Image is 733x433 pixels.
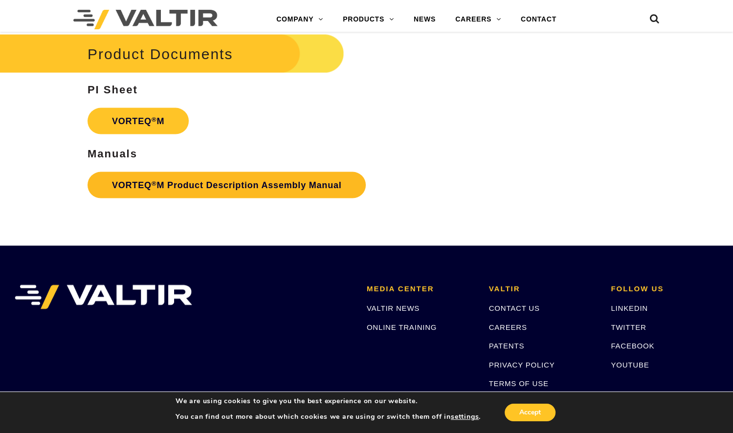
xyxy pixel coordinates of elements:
[88,148,137,160] strong: Manuals
[73,10,218,29] img: Valtir
[611,304,648,312] a: LINKEDIN
[489,342,525,350] a: PATENTS
[489,379,549,388] a: TERMS OF USE
[611,323,646,331] a: TWITTER
[367,323,437,331] a: ONLINE TRAINING
[445,10,511,29] a: CAREERS
[152,180,157,187] sup: ®
[176,412,481,421] p: You can find out more about which cookies we are using or switch them off in .
[489,323,527,331] a: CAREERS
[511,10,566,29] a: CONTACT
[611,361,649,369] a: YOUTUBE
[15,285,192,309] img: VALTIR
[152,116,157,123] sup: ®
[367,304,420,312] a: VALTIR NEWS
[611,342,654,350] a: FACEBOOK
[505,404,555,421] button: Accept
[88,172,366,198] a: VORTEQ®M Product Description Assembly Manual
[88,108,189,134] a: VORTEQ®M
[611,285,718,293] h2: FOLLOW US
[333,10,404,29] a: PRODUCTS
[404,10,445,29] a: NEWS
[267,10,333,29] a: COMPANY
[176,397,481,406] p: We are using cookies to give you the best experience on our website.
[489,285,597,293] h2: VALTIR
[88,84,138,96] strong: PI Sheet
[451,412,479,421] button: settings
[489,304,540,312] a: CONTACT US
[367,285,474,293] h2: MEDIA CENTER
[489,361,555,369] a: PRIVACY POLICY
